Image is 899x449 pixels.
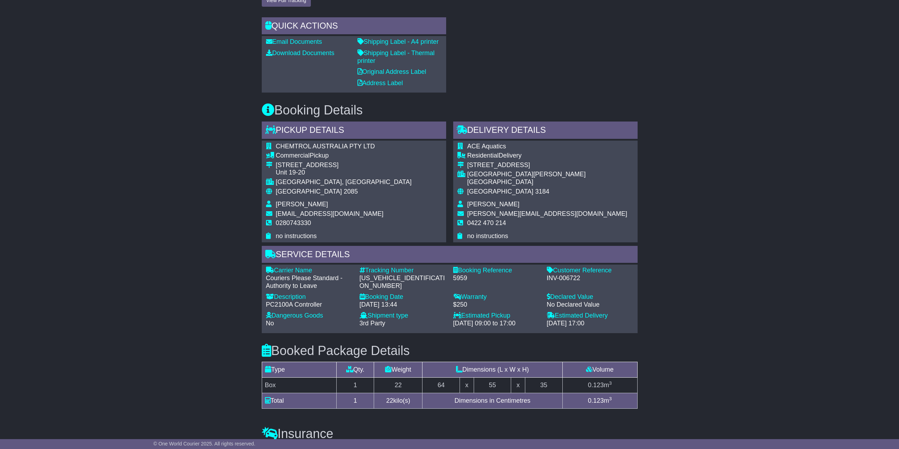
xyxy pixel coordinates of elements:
div: Quick Actions [262,17,446,36]
td: Box [262,378,337,393]
div: No Declared Value [547,301,633,309]
span: 2085 [344,188,358,195]
span: 0280743330 [276,219,311,226]
div: Customer Reference [547,267,633,274]
td: m [562,393,637,409]
span: 0422 470 214 [467,219,506,226]
td: m [562,378,637,393]
span: © One World Courier 2025. All rights reserved. [153,441,255,447]
div: Estimated Pickup [453,312,540,320]
div: PC2100A Controller [266,301,353,309]
div: Pickup [276,152,412,160]
div: Service Details [262,246,638,265]
span: 0.123 [588,397,604,404]
div: [DATE] 09:00 to 17:00 [453,320,540,327]
span: Residential [467,152,499,159]
div: 5959 [453,274,540,282]
div: Shipment type [360,312,446,320]
td: Volume [562,362,637,378]
td: 22 [374,378,422,393]
div: Booking Date [360,293,446,301]
span: Commercial [276,152,310,159]
div: Couriers Please Standard - Authority to Leave [266,274,353,290]
span: no instructions [467,232,508,240]
span: [EMAIL_ADDRESS][DOMAIN_NAME] [276,210,384,217]
div: Booking Reference [453,267,540,274]
div: [GEOGRAPHIC_DATA][PERSON_NAME][GEOGRAPHIC_DATA] [467,171,633,186]
span: 3rd Party [360,320,385,327]
div: INV-006722 [547,274,633,282]
td: x [511,378,525,393]
div: Delivery Details [453,122,638,141]
div: Carrier Name [266,267,353,274]
div: $250 [453,301,540,309]
div: Warranty [453,293,540,301]
span: [PERSON_NAME][EMAIL_ADDRESS][DOMAIN_NAME] [467,210,627,217]
span: CHEMTROL AUSTRALIA PTY LTD [276,143,375,150]
td: kilo(s) [374,393,422,409]
div: [US_VEHICLE_IDENTIFICATION_NUMBER] [360,274,446,290]
div: Pickup Details [262,122,446,141]
div: Tracking Number [360,267,446,274]
span: 0.123 [588,382,604,389]
div: [DATE] 13:44 [360,301,446,309]
div: [STREET_ADDRESS] [276,161,412,169]
span: ACE Aquatics [467,143,506,150]
sup: 3 [609,380,612,386]
div: Dangerous Goods [266,312,353,320]
div: Description [266,293,353,301]
td: 64 [422,378,460,393]
a: Address Label [357,79,403,87]
div: Estimated Delivery [547,312,633,320]
span: [GEOGRAPHIC_DATA] [276,188,342,195]
span: no instructions [276,232,317,240]
td: Dimensions in Centimetres [422,393,562,409]
td: 55 [474,378,511,393]
div: [STREET_ADDRESS] [467,161,633,169]
div: Declared Value [547,293,633,301]
span: 22 [386,397,393,404]
div: Unit 19-20 [276,169,412,177]
td: 1 [337,378,374,393]
a: Shipping Label - A4 printer [357,38,439,45]
h3: Insurance [262,427,638,441]
h3: Booked Package Details [262,344,638,358]
td: Qty. [337,362,374,378]
span: [GEOGRAPHIC_DATA] [467,188,533,195]
td: Total [262,393,337,409]
div: [DATE] 17:00 [547,320,633,327]
td: x [460,378,474,393]
a: Download Documents [266,49,335,57]
h3: Booking Details [262,103,638,117]
td: Weight [374,362,422,378]
span: [PERSON_NAME] [467,201,520,208]
td: 1 [337,393,374,409]
span: 3184 [535,188,549,195]
td: Type [262,362,337,378]
span: No [266,320,274,327]
span: [PERSON_NAME] [276,201,328,208]
div: [GEOGRAPHIC_DATA], [GEOGRAPHIC_DATA] [276,178,412,186]
td: Dimensions (L x W x H) [422,362,562,378]
a: Shipping Label - Thermal printer [357,49,435,64]
a: Original Address Label [357,68,426,75]
sup: 3 [609,396,612,401]
div: Delivery [467,152,633,160]
td: 35 [525,378,562,393]
a: Email Documents [266,38,322,45]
